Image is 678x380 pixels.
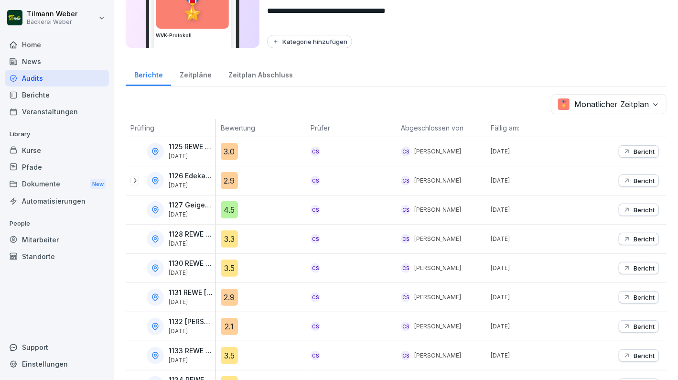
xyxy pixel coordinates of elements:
[401,176,410,185] div: CS
[619,174,659,187] button: Bericht
[272,38,347,45] div: Kategorie hinzufügen
[169,230,214,239] p: 1128 REWE Regiemarkt Gemünden
[311,234,320,244] div: CS
[491,147,577,156] p: [DATE]
[311,176,320,185] div: CS
[126,62,171,86] a: Berichte
[414,147,461,156] p: [PERSON_NAME]
[306,119,396,137] th: Prüfer
[401,293,410,302] div: CS
[221,123,301,133] p: Bewertung
[486,119,577,137] th: Fällig am:
[401,351,410,360] div: CS
[414,322,461,331] p: [PERSON_NAME]
[311,263,320,273] div: CS
[5,248,109,265] a: Standorte
[619,320,659,333] button: Bericht
[401,123,482,133] p: Abgeschlossen von
[169,143,214,151] p: 1125 REWE [PERSON_NAME]
[491,176,577,185] p: [DATE]
[634,235,655,243] p: Bericht
[169,201,214,209] p: 1127 Geiger [PERSON_NAME]
[619,349,659,362] button: Bericht
[267,35,352,48] button: Kategorie hinzufügen
[619,233,659,245] button: Bericht
[5,175,109,193] a: DokumenteNew
[27,19,77,25] p: Bäckerei Weber
[619,262,659,274] button: Bericht
[221,172,238,189] div: 2.9
[5,53,109,70] a: News
[221,318,238,335] div: 2.1
[414,176,461,185] p: [PERSON_NAME]
[401,234,410,244] div: CS
[414,206,461,214] p: [PERSON_NAME]
[5,356,109,372] a: Einstellungen
[5,193,109,209] a: Automatisierungen
[5,216,109,231] p: People
[634,293,655,301] p: Bericht
[5,103,109,120] a: Veranstaltungen
[634,177,655,185] p: Bericht
[414,293,461,302] p: [PERSON_NAME]
[401,205,410,215] div: CS
[90,179,106,190] div: New
[491,264,577,272] p: [DATE]
[311,147,320,156] div: CS
[171,62,220,86] a: Zeitpläne
[311,322,320,331] div: CS
[311,293,320,302] div: CS
[619,204,659,216] button: Bericht
[5,175,109,193] div: Dokumente
[491,322,577,331] p: [DATE]
[169,328,214,335] p: [DATE]
[5,36,109,53] a: Home
[169,347,214,355] p: 1133 REWE [PERSON_NAME]
[169,357,214,364] p: [DATE]
[414,235,461,243] p: [PERSON_NAME]
[491,293,577,302] p: [DATE]
[619,291,659,304] button: Bericht
[5,231,109,248] a: Mitarbeiter
[634,264,655,272] p: Bericht
[634,206,655,214] p: Bericht
[221,143,238,160] div: 3.0
[5,339,109,356] div: Support
[221,230,238,248] div: 3.3
[491,235,577,243] p: [DATE]
[130,123,211,133] p: Prüfling
[414,351,461,360] p: [PERSON_NAME]
[156,32,229,39] h3: WVK-Protokoll
[5,127,109,142] p: Library
[619,145,659,158] button: Bericht
[169,240,214,247] p: [DATE]
[221,201,238,218] div: 4.5
[221,260,238,277] div: 3.5
[5,87,109,103] a: Berichte
[27,10,77,18] p: Tilmann Weber
[5,70,109,87] a: Audits
[414,264,461,272] p: [PERSON_NAME]
[169,172,214,180] p: 1126 Edeka Vogt Mudau
[401,263,410,273] div: CS
[5,142,109,159] div: Kurse
[634,148,655,155] p: Bericht
[169,211,214,218] p: [DATE]
[491,206,577,214] p: [DATE]
[5,159,109,175] a: Pfade
[169,182,214,189] p: [DATE]
[221,289,238,306] div: 2.9
[169,153,214,160] p: [DATE]
[634,352,655,359] p: Bericht
[311,205,320,215] div: CS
